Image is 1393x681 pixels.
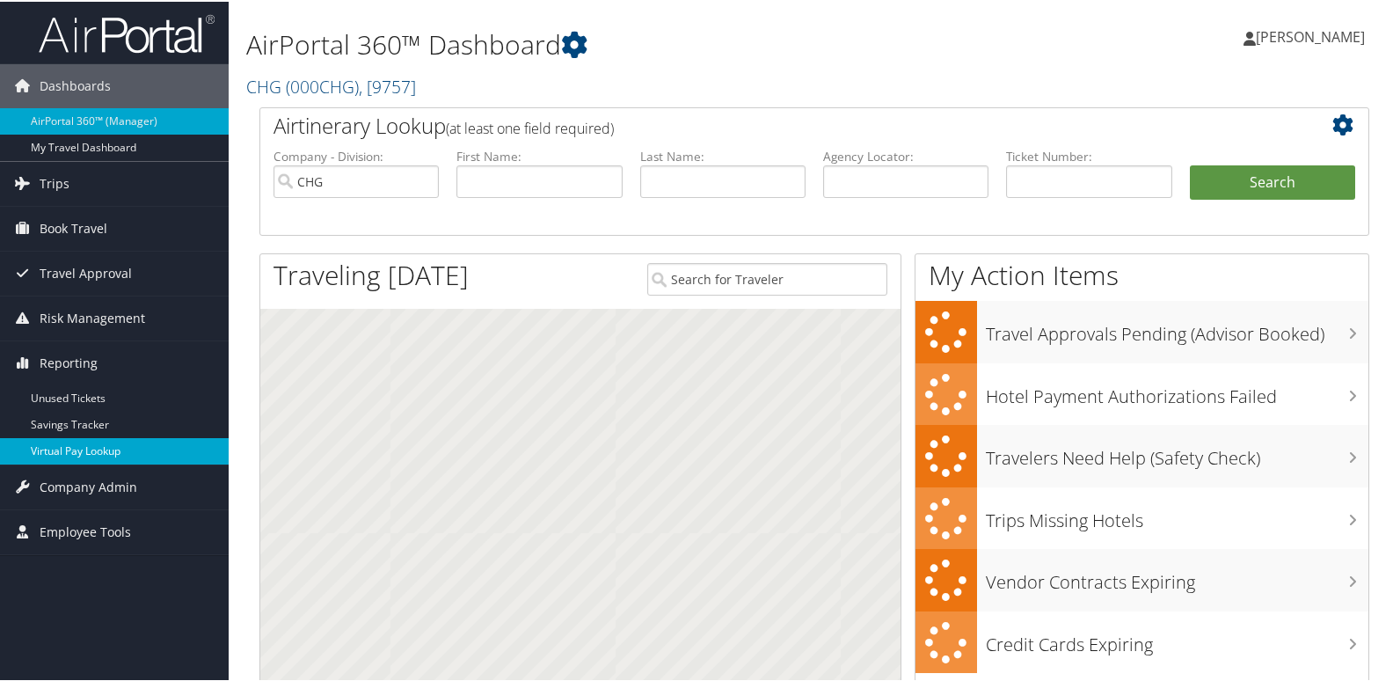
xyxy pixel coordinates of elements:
[915,362,1368,424] a: Hotel Payment Authorizations Failed
[286,73,359,97] span: ( 000CHG )
[1256,26,1365,45] span: [PERSON_NAME]
[456,146,622,164] label: First Name:
[359,73,416,97] span: , [ 9757 ]
[986,498,1368,531] h3: Trips Missing Hotels
[986,374,1368,407] h3: Hotel Payment Authorizations Failed
[40,250,132,294] span: Travel Approval
[40,509,131,553] span: Employee Tools
[915,423,1368,486] a: Travelers Need Help (Safety Check)
[986,560,1368,593] h3: Vendor Contracts Expiring
[246,25,1003,62] h1: AirPortal 360™ Dashboard
[640,146,806,164] label: Last Name:
[647,261,887,294] input: Search for Traveler
[40,464,137,508] span: Company Admin
[986,436,1368,469] h3: Travelers Need Help (Safety Check)
[1190,164,1355,199] button: Search
[915,299,1368,362] a: Travel Approvals Pending (Advisor Booked)
[40,205,107,249] span: Book Travel
[915,486,1368,548] a: Trips Missing Hotels
[1243,9,1382,62] a: [PERSON_NAME]
[1006,146,1171,164] label: Ticket Number:
[273,109,1263,139] h2: Airtinerary Lookup
[40,295,145,339] span: Risk Management
[39,11,215,53] img: airportal-logo.png
[273,255,469,292] h1: Traveling [DATE]
[446,117,614,136] span: (at least one field required)
[246,73,416,97] a: CHG
[915,547,1368,610] a: Vendor Contracts Expiring
[986,622,1368,655] h3: Credit Cards Expiring
[823,146,988,164] label: Agency Locator:
[273,146,439,164] label: Company - Division:
[915,610,1368,672] a: Credit Cards Expiring
[40,160,69,204] span: Trips
[986,311,1368,345] h3: Travel Approvals Pending (Advisor Booked)
[915,255,1368,292] h1: My Action Items
[40,62,111,106] span: Dashboards
[40,340,98,384] span: Reporting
